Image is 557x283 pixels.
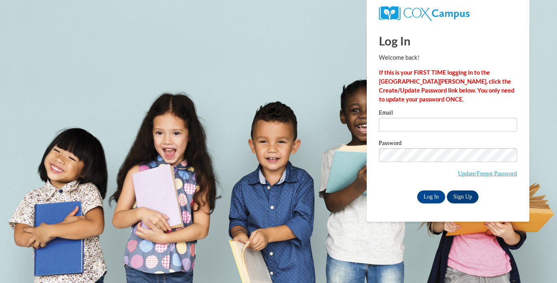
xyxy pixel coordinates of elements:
[458,170,517,177] a: Update/Forgot Password
[379,32,517,49] h1: Log In
[379,9,470,16] a: COX Campus
[447,190,479,203] a: Sign Up
[379,140,517,148] label: Password
[379,53,517,62] p: Welcome back!
[379,69,514,103] strong: If this is your FIRST TIME logging in to the [GEOGRAPHIC_DATA][PERSON_NAME], click the Create/Upd...
[417,190,446,203] input: Log In
[379,6,470,21] img: COX Campus
[379,110,517,118] label: Email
